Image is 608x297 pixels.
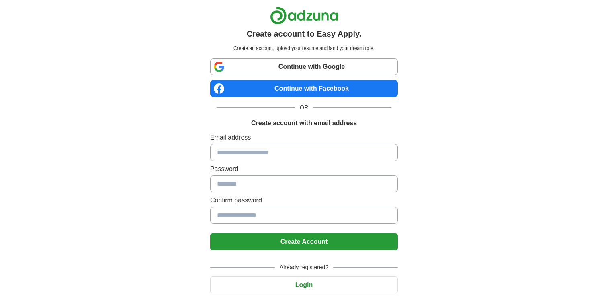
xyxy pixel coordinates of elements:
[210,164,398,174] label: Password
[210,133,398,142] label: Email address
[270,6,338,25] img: Adzuna logo
[247,28,362,40] h1: Create account to Easy Apply.
[295,103,313,112] span: OR
[210,233,398,250] button: Create Account
[275,263,333,272] span: Already registered?
[210,276,398,293] button: Login
[210,80,398,97] a: Continue with Facebook
[210,281,398,288] a: Login
[251,118,357,128] h1: Create account with email address
[210,196,398,205] label: Confirm password
[212,45,396,52] p: Create an account, upload your resume and land your dream role.
[210,58,398,75] a: Continue with Google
